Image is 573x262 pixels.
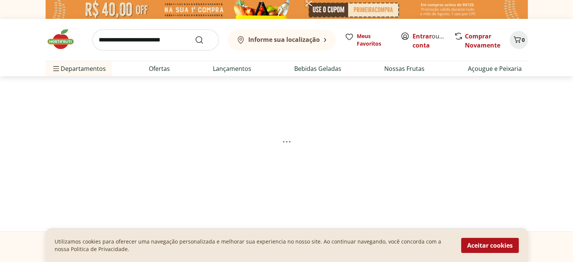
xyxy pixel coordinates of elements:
[46,28,83,51] img: Hortifruti
[52,60,106,78] span: Departamentos
[522,36,525,43] span: 0
[52,60,61,78] button: Menu
[413,32,454,49] a: Criar conta
[195,35,213,44] button: Submit Search
[248,35,320,44] b: Informe sua localização
[213,64,251,73] a: Lançamentos
[413,32,432,40] a: Entrar
[55,238,452,253] p: Utilizamos cookies para oferecer uma navegação personalizada e melhorar sua experiencia no nosso ...
[468,64,521,73] a: Açougue e Peixaria
[461,238,519,253] button: Aceitar cookies
[228,29,336,51] button: Informe sua localização
[294,64,341,73] a: Bebidas Geladas
[149,64,170,73] a: Ofertas
[357,32,391,47] span: Meus Favoritos
[384,64,425,73] a: Nossas Frutas
[510,31,528,49] button: Carrinho
[465,32,500,49] a: Comprar Novamente
[345,32,391,47] a: Meus Favoritos
[413,32,446,50] span: ou
[92,29,219,51] input: search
